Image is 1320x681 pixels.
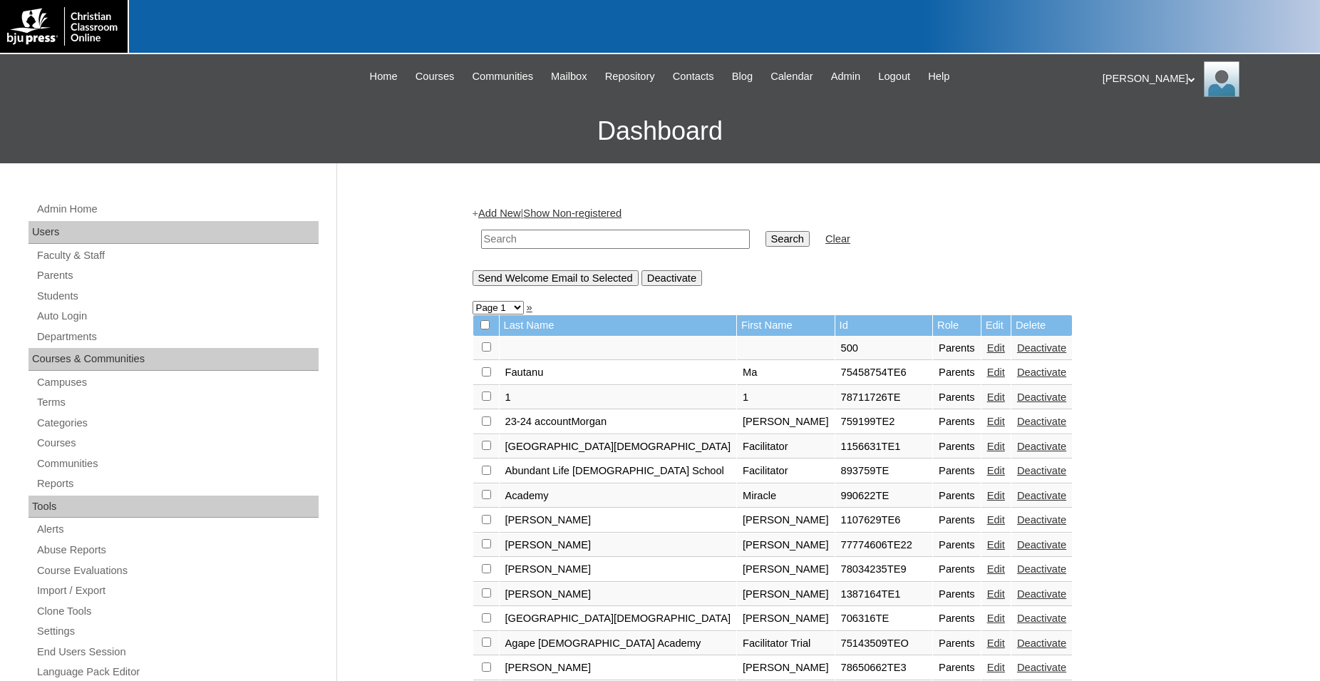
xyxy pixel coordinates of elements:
[933,607,981,631] td: Parents
[1017,490,1066,501] a: Deactivate
[29,496,319,518] div: Tools
[933,361,981,385] td: Parents
[36,663,319,681] a: Language Pack Editor
[36,582,319,600] a: Import / Export
[737,435,835,459] td: Facilitator
[500,315,737,336] td: Last Name
[1017,441,1066,452] a: Deactivate
[1017,514,1066,526] a: Deactivate
[36,603,319,620] a: Clone Tools
[478,208,520,219] a: Add New
[7,7,120,46] img: logo-white.png
[835,484,933,508] td: 990622TE
[933,656,981,680] td: Parents
[1017,613,1066,624] a: Deactivate
[1017,563,1066,575] a: Deactivate
[500,583,737,607] td: [PERSON_NAME]
[987,342,1005,354] a: Edit
[500,607,737,631] td: [GEOGRAPHIC_DATA][DEMOGRAPHIC_DATA]
[36,541,319,559] a: Abuse Reports
[1103,61,1306,97] div: [PERSON_NAME]
[641,270,702,286] input: Deactivate
[481,230,750,249] input: Search
[1017,588,1066,600] a: Deactivate
[598,68,662,85] a: Repository
[933,533,981,558] td: Parents
[770,68,813,85] span: Calendar
[36,521,319,538] a: Alerts
[473,206,1178,285] div: + |
[987,662,1005,673] a: Edit
[933,583,981,607] td: Parents
[1204,61,1239,97] img: Jonelle Rodriguez
[7,99,1313,163] h3: Dashboard
[987,638,1005,649] a: Edit
[472,68,533,85] span: Communities
[1011,315,1072,336] td: Delete
[1017,342,1066,354] a: Deactivate
[878,68,910,85] span: Logout
[933,386,981,410] td: Parents
[835,632,933,656] td: 75143509TEO
[544,68,594,85] a: Mailbox
[36,287,319,305] a: Students
[831,68,861,85] span: Admin
[765,231,810,247] input: Search
[987,416,1005,427] a: Edit
[1017,539,1066,551] a: Deactivate
[737,459,835,483] td: Facilitator
[500,435,737,459] td: [GEOGRAPHIC_DATA][DEMOGRAPHIC_DATA]
[835,410,933,434] td: 759199TE2
[36,267,319,285] a: Parents
[825,233,850,245] a: Clear
[737,508,835,533] td: [PERSON_NAME]
[408,68,462,85] a: Courses
[605,68,655,85] span: Repository
[523,208,622,219] a: Show Non-registered
[737,410,835,434] td: [PERSON_NAME]
[1017,416,1066,427] a: Deactivate
[500,558,737,582] td: [PERSON_NAME]
[725,68,760,85] a: Blog
[500,632,737,656] td: Agape [DEMOGRAPHIC_DATA] Academy
[835,533,933,558] td: 77774606TE22
[500,459,737,483] td: Abundant Life [DEMOGRAPHIC_DATA] School
[835,607,933,631] td: 706316TE
[36,414,319,432] a: Categories
[737,632,835,656] td: Facilitator Trial
[370,68,398,85] span: Home
[987,367,1005,378] a: Edit
[36,200,319,218] a: Admin Home
[36,643,319,661] a: End Users Session
[36,374,319,391] a: Campuses
[666,68,721,85] a: Contacts
[987,539,1005,551] a: Edit
[835,386,933,410] td: 78711726TE
[36,623,319,640] a: Settings
[1017,662,1066,673] a: Deactivate
[1017,367,1066,378] a: Deactivate
[835,315,933,336] td: Id
[500,484,737,508] td: Academy
[737,607,835,631] td: [PERSON_NAME]
[737,484,835,508] td: Miracle
[987,563,1005,575] a: Edit
[737,583,835,607] td: [PERSON_NAME]
[1017,465,1066,476] a: Deactivate
[824,68,868,85] a: Admin
[737,533,835,558] td: [PERSON_NAME]
[921,68,957,85] a: Help
[36,562,319,580] a: Course Evaluations
[29,348,319,371] div: Courses & Communities
[363,68,405,85] a: Home
[928,68,949,85] span: Help
[36,455,319,473] a: Communities
[737,315,835,336] td: First Name
[500,508,737,533] td: [PERSON_NAME]
[933,508,981,533] td: Parents
[933,315,981,336] td: Role
[987,613,1005,624] a: Edit
[835,361,933,385] td: 75458754TE6
[465,68,540,85] a: Communities
[835,656,933,680] td: 78650662TE3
